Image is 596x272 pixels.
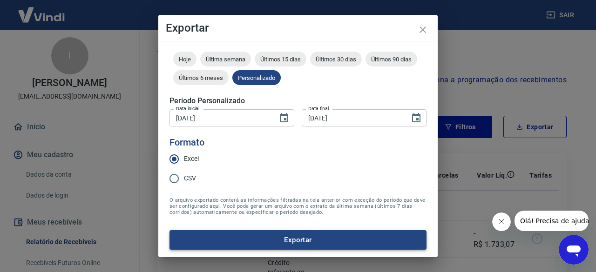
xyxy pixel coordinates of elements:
[559,235,589,265] iframe: Botão para abrir a janela de mensagens
[275,109,293,127] button: Choose date, selected date is 22 de set de 2025
[6,7,78,14] span: Olá! Precisa de ajuda?
[173,56,196,63] span: Hoje
[166,22,430,33] h4: Exportar
[232,74,281,81] span: Personalizado
[169,197,427,215] span: O arquivo exportado conterá as informações filtradas na tela anterior com exceção do período que ...
[407,109,426,127] button: Choose date, selected date is 24 de set de 2025
[184,173,196,183] span: CSV
[173,74,229,81] span: Últimos 6 meses
[232,70,281,85] div: Personalizado
[169,109,271,126] input: DD/MM/YYYY
[310,52,362,66] div: Últimos 30 dias
[173,70,229,85] div: Últimos 6 meses
[412,19,434,41] button: close
[200,52,251,66] div: Última semana
[169,96,427,106] h5: Período Personalizado
[366,52,417,66] div: Últimos 90 dias
[200,56,251,63] span: Última semana
[176,105,200,112] label: Data inicial
[173,52,196,66] div: Hoje
[255,52,306,66] div: Últimos 15 dias
[308,105,329,112] label: Data final
[184,154,199,164] span: Excel
[255,56,306,63] span: Últimos 15 dias
[169,136,204,149] legend: Formato
[515,211,589,231] iframe: Mensagem da empresa
[302,109,403,126] input: DD/MM/YYYY
[492,212,511,231] iframe: Fechar mensagem
[366,56,417,63] span: Últimos 90 dias
[310,56,362,63] span: Últimos 30 dias
[169,230,427,250] button: Exportar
